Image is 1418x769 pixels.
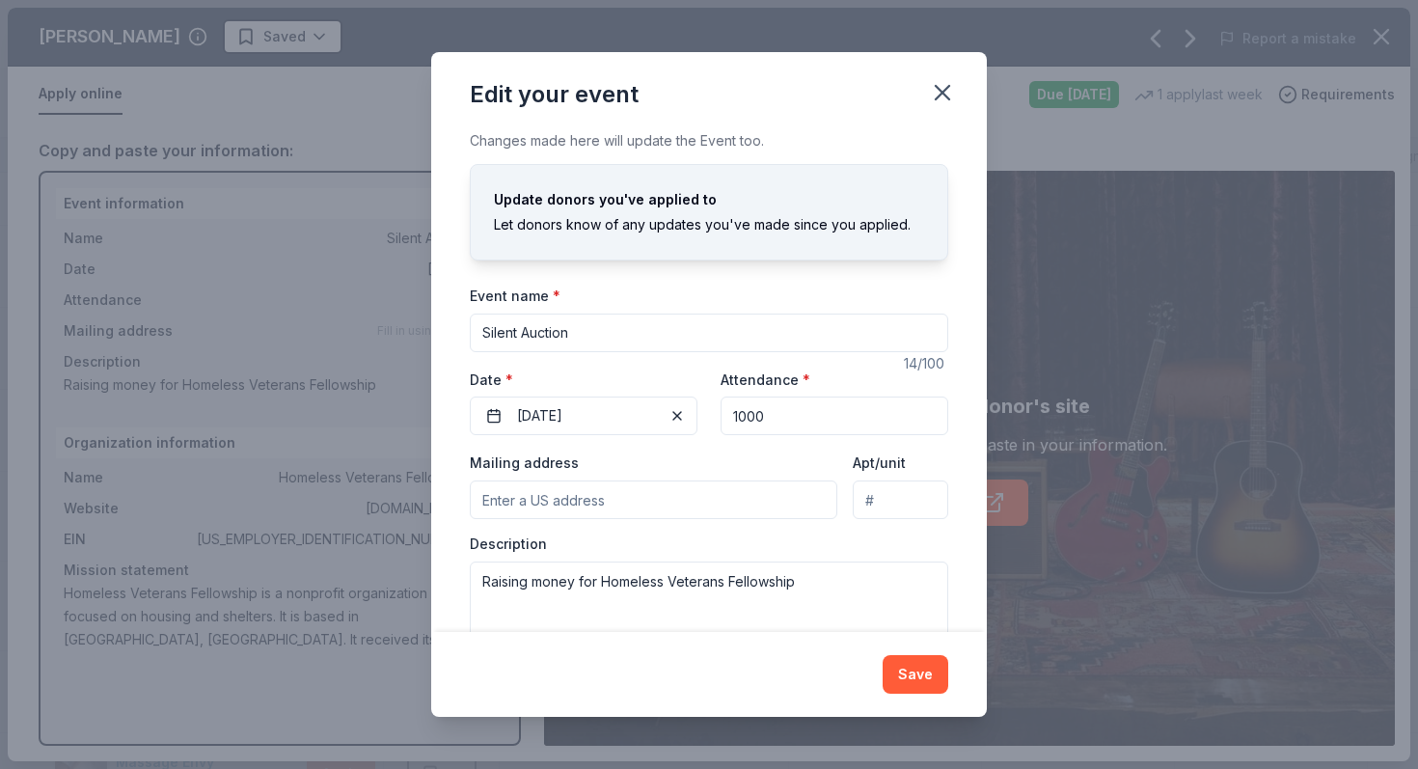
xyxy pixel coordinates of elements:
[470,397,697,435] button: [DATE]
[904,352,948,375] div: 14 /100
[470,287,560,306] label: Event name
[494,188,924,211] div: Update donors you've applied to
[853,453,906,473] label: Apt/unit
[470,371,697,390] label: Date
[470,481,837,519] input: Enter a US address
[883,655,948,694] button: Save
[494,213,924,236] div: Let donors know of any updates you've made since you applied.
[470,314,948,352] input: Spring Fundraiser
[853,481,948,519] input: #
[721,397,948,435] input: 20
[470,79,639,110] div: Edit your event
[470,562,948,648] textarea: Raising money for Homeless Veterans Fellowship
[470,535,547,554] label: Description
[721,371,810,390] label: Attendance
[470,129,948,152] div: Changes made here will update the Event too.
[470,453,579,473] label: Mailing address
